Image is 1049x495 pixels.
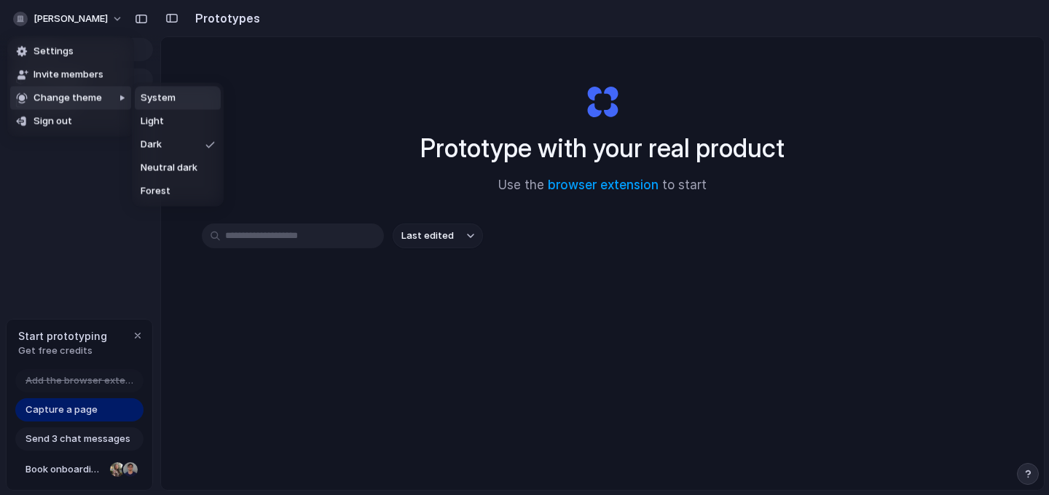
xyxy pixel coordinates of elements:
[141,114,164,129] span: Light
[141,161,197,175] span: Neutral dark
[141,184,170,199] span: Forest
[141,91,176,106] span: System
[34,68,103,82] span: Invite members
[34,91,102,106] span: Change theme
[141,138,162,152] span: Dark
[34,44,74,59] span: Settings
[34,114,72,129] span: Sign out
